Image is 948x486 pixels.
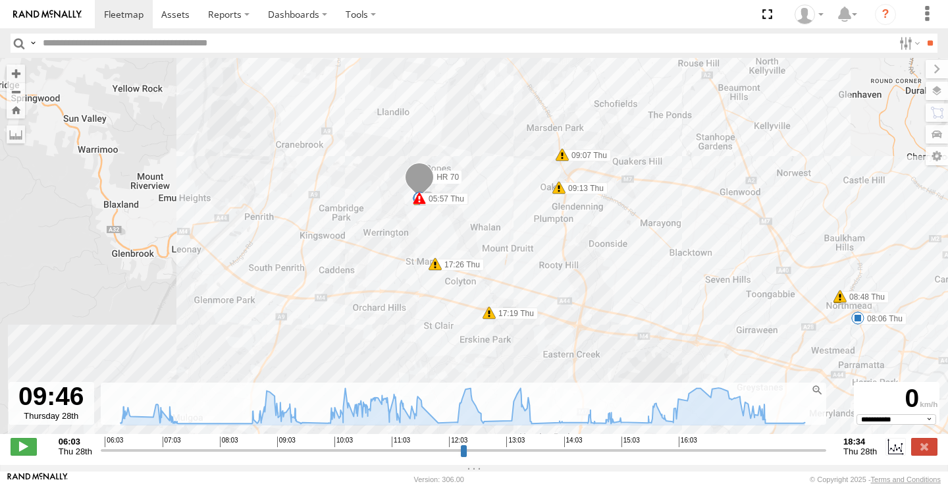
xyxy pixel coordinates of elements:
img: rand-logo.svg [13,10,82,19]
label: Search Query [28,34,38,53]
span: 16:03 [679,437,697,447]
button: Zoom in [7,65,25,82]
label: 08:48 Thu [840,291,889,303]
label: 17:19 Thu [489,308,538,319]
div: Eric Yao [790,5,828,24]
strong: 18:34 [843,437,877,446]
label: Close [911,438,937,455]
label: Map Settings [926,147,948,165]
label: Play/Stop [11,438,37,455]
a: Terms and Conditions [871,475,941,483]
span: 12:03 [449,437,467,447]
button: Zoom out [7,82,25,101]
div: 0 [856,384,937,414]
span: 14:03 [564,437,583,447]
div: Version: 306.00 [414,475,464,483]
label: 09:13 Thu [559,182,608,194]
label: 09:07 Thu [562,149,611,161]
label: Search Filter Options [894,34,922,53]
span: 11:03 [392,437,410,447]
label: 17:26 Thu [435,259,484,271]
span: Thu 28th Aug 2025 [843,446,877,456]
label: 05:57 Thu [419,193,468,205]
div: © Copyright 2025 - [810,475,941,483]
span: 06:03 [105,437,123,447]
strong: 06:03 [59,437,92,446]
span: 13:03 [506,437,525,447]
span: 10:03 [334,437,353,447]
span: 09:03 [277,437,296,447]
button: Zoom Home [7,101,25,119]
i: ? [875,4,896,25]
span: 08:03 [220,437,238,447]
span: Thu 28th Aug 2025 [59,446,92,456]
label: 08:06 Thu [858,313,907,325]
label: Measure [7,125,25,144]
span: 07:03 [163,437,181,447]
span: 15:03 [621,437,640,447]
a: Visit our Website [7,473,68,486]
span: HR 70 [436,173,459,182]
